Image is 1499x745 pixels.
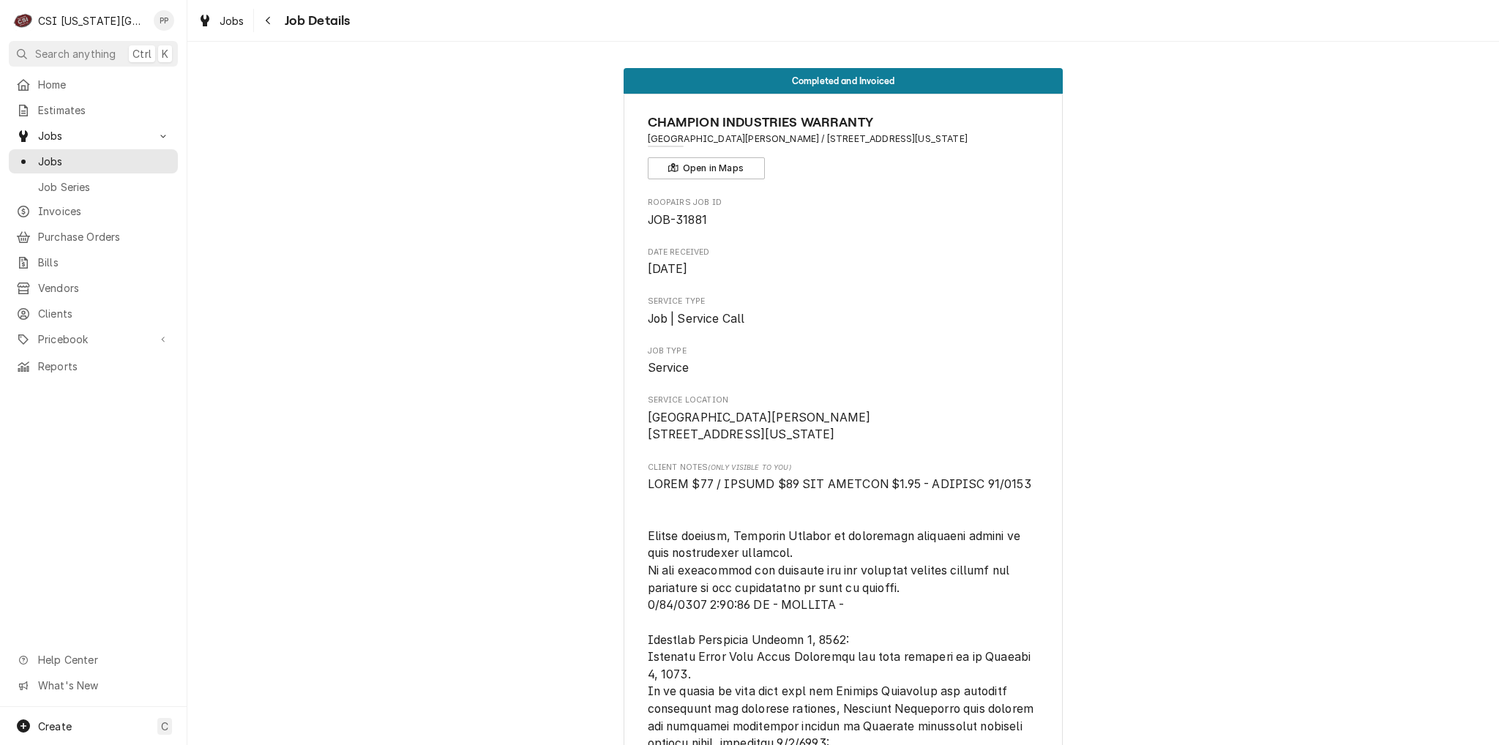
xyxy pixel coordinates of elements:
[38,255,171,270] span: Bills
[38,306,171,321] span: Clients
[162,46,168,61] span: K
[154,10,174,31] div: PP
[220,13,244,29] span: Jobs
[38,332,149,347] span: Pricebook
[648,211,1039,229] span: Roopairs Job ID
[9,175,178,199] a: Job Series
[132,46,152,61] span: Ctrl
[9,250,178,274] a: Bills
[38,102,171,118] span: Estimates
[648,132,1039,146] span: Address
[648,462,1039,473] span: Client Notes
[38,678,169,693] span: What's New
[9,225,178,249] a: Purchase Orders
[9,354,178,378] a: Reports
[648,411,871,442] span: [GEOGRAPHIC_DATA][PERSON_NAME] [STREET_ADDRESS][US_STATE]
[648,197,1039,228] div: Roopairs Job ID
[38,179,171,195] span: Job Series
[9,302,178,326] a: Clients
[648,394,1039,406] span: Service Location
[9,673,178,697] a: Go to What's New
[13,10,34,31] div: CSI Kansas City's Avatar
[648,361,689,375] span: Service
[648,197,1039,209] span: Roopairs Job ID
[648,261,1039,278] span: Date Received
[280,11,351,31] span: Job Details
[9,648,178,672] a: Go to Help Center
[38,652,169,667] span: Help Center
[35,46,116,61] span: Search anything
[257,9,280,32] button: Navigate back
[9,199,178,223] a: Invoices
[648,247,1039,258] span: Date Received
[648,394,1039,443] div: Service Location
[38,280,171,296] span: Vendors
[648,247,1039,278] div: Date Received
[648,213,707,227] span: JOB-31881
[9,72,178,97] a: Home
[624,68,1063,94] div: Status
[648,262,688,276] span: [DATE]
[154,10,174,31] div: Philip Potter's Avatar
[708,463,790,471] span: (Only Visible to You)
[648,113,1039,179] div: Client Information
[648,345,1039,357] span: Job Type
[38,229,171,244] span: Purchase Orders
[648,296,1039,327] div: Service Type
[9,327,178,351] a: Go to Pricebook
[648,157,765,179] button: Open in Maps
[38,13,146,29] div: CSI [US_STATE][GEOGRAPHIC_DATA]
[192,9,250,33] a: Jobs
[161,719,168,734] span: C
[648,409,1039,443] span: Service Location
[38,128,149,143] span: Jobs
[38,154,171,169] span: Jobs
[9,149,178,173] a: Jobs
[648,296,1039,307] span: Service Type
[648,312,745,326] span: Job | Service Call
[38,359,171,374] span: Reports
[648,113,1039,132] span: Name
[648,359,1039,377] span: Job Type
[13,10,34,31] div: C
[38,77,171,92] span: Home
[9,98,178,122] a: Estimates
[9,276,178,300] a: Vendors
[792,76,895,86] span: Completed and Invoiced
[9,124,178,148] a: Go to Jobs
[648,310,1039,328] span: Service Type
[648,345,1039,377] div: Job Type
[38,720,72,733] span: Create
[9,41,178,67] button: Search anythingCtrlK
[38,203,171,219] span: Invoices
